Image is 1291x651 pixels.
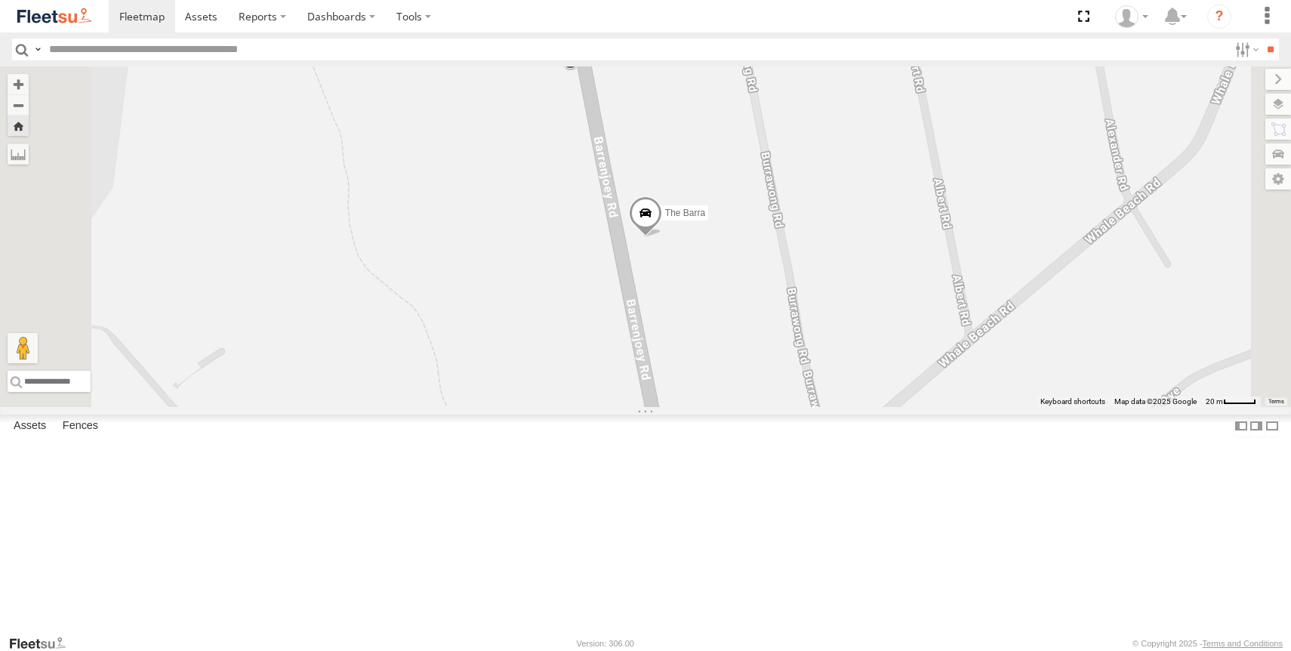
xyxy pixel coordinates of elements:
button: Zoom out [8,94,29,116]
span: The Barra [665,208,705,218]
button: Zoom Home [8,116,29,136]
button: Map scale: 20 m per 40 pixels [1201,396,1261,407]
span: Map data ©2025 Google [1114,397,1197,406]
button: Zoom in [8,74,29,94]
div: © Copyright 2025 - [1132,639,1283,648]
label: Dock Summary Table to the Left [1234,415,1249,437]
a: Terms (opens in new tab) [1268,399,1284,405]
div: Version: 306.00 [577,639,634,648]
span: 20 m [1206,397,1223,406]
label: Measure [8,143,29,165]
img: fleetsu-logo-horizontal.svg [15,6,94,26]
button: Keyboard shortcuts [1040,396,1105,407]
label: Fences [55,415,106,437]
a: Visit our Website [8,636,78,651]
label: Hide Summary Table [1265,415,1280,437]
label: Map Settings [1265,168,1291,190]
i: ? [1207,5,1231,29]
label: Search Query [32,39,44,60]
button: Drag Pegman onto the map to open Street View [8,333,38,363]
label: Search Filter Options [1229,39,1262,60]
label: Assets [6,415,54,437]
a: Terms and Conditions [1203,639,1283,648]
label: Dock Summary Table to the Right [1249,415,1264,437]
div: Katy Horvath [1110,5,1154,28]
